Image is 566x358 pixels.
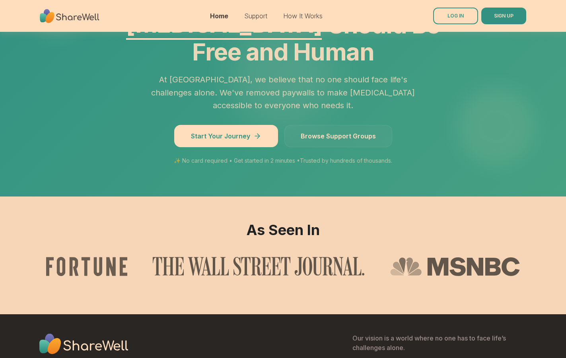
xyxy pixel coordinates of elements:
span: LOG IN [447,13,464,19]
h2: As Seen In [23,222,543,238]
img: Sharewell [39,333,128,356]
a: Read ShareWell coverage in MSNBC [390,257,520,276]
a: LOG IN [433,8,478,24]
a: Home [210,12,228,20]
a: Support [244,12,267,20]
a: How It Works [283,12,323,20]
img: ShareWell Nav Logo [40,5,99,27]
img: The Wall Street Journal logo [153,257,364,276]
a: Browse Support Groups [284,125,392,147]
p: At [GEOGRAPHIC_DATA], we believe that no one should face life's challenges alone. We've removed p... [150,73,417,112]
p: ✨ No card required • Get started in 2 minutes • Trusted by hundreds of thousands. [80,157,487,165]
span: Free and Human [192,37,374,66]
span: SIGN UP [494,13,513,19]
span: Start Your Journey [191,131,261,141]
button: SIGN UP [481,8,526,24]
img: Fortune logo [46,257,127,276]
img: MSNBC logo [390,257,520,276]
span: Browse Support Groups [301,131,376,141]
a: Read ShareWell coverage in The Wall Street Journal [153,257,364,276]
button: Start Your Journey [174,125,278,147]
a: Read ShareWell coverage in Fortune [46,257,127,276]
